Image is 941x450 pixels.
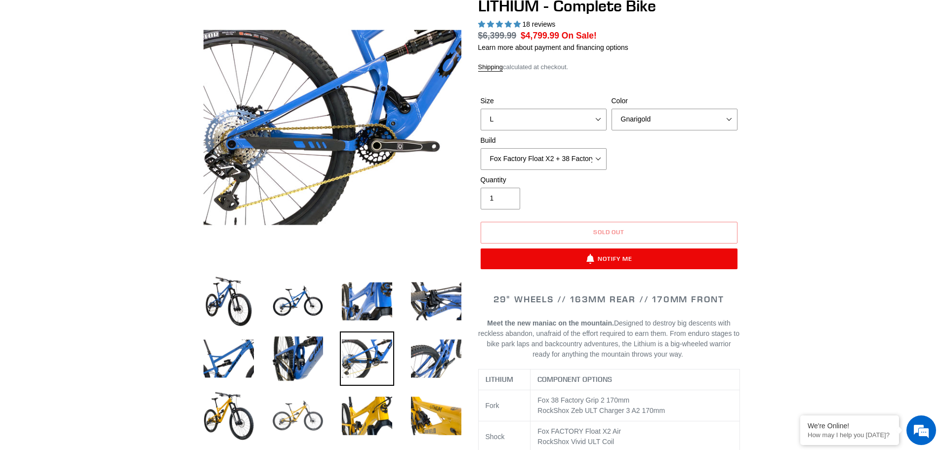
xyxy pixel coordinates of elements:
span: $4,799.99 [521,31,559,41]
button: Notify Me [481,248,737,269]
span: Zeb ULT Charger 3 A2 170 [571,407,654,414]
span: $6,399.99 [478,31,517,41]
textarea: Type your message and hit 'Enter' [5,270,188,304]
span: We're online! [57,124,136,224]
img: Load image into Gallery viewer, LITHIUM - Complete Bike [409,274,463,328]
img: Load image into Gallery viewer, LITHIUM - Complete Bike [271,389,325,443]
img: d_696896380_company_1647369064580_696896380 [32,49,56,74]
button: Sold out [481,222,737,244]
span: 29" WHEELS // 163mm REAR // 170mm FRONT [493,293,724,305]
label: Build [481,135,607,146]
img: Load image into Gallery viewer, LITHIUM - Complete Bike [202,389,256,443]
img: Load image into Gallery viewer, LITHIUM - Complete Bike [202,331,256,386]
img: Load image into Gallery viewer, LITHIUM - Complete Bike [340,389,394,443]
img: Load image into Gallery viewer, LITHIUM - Complete Bike [271,274,325,328]
th: LITHIUM [478,369,531,390]
span: Fox 38 Factory Grip 2 170mm [537,396,629,404]
th: COMPONENT OPTIONS [531,369,739,390]
div: Navigation go back [11,54,26,69]
span: 18 reviews [522,20,555,28]
span: From enduro stages to bike park laps and backcountry adventures, the Lithium is a big-wheeled war... [487,329,739,358]
a: Learn more about payment and financing options [478,43,628,51]
img: Load image into Gallery viewer, LITHIUM - Complete Bike [340,331,394,386]
span: Sold out [593,228,625,236]
p: How may I help you today? [808,431,892,439]
div: Chat with us now [66,55,181,68]
b: Meet the new maniac on the mountain. [487,319,614,327]
div: calculated at checkout. [478,62,740,72]
span: . [681,350,683,358]
label: Color [612,96,737,106]
img: Load image into Gallery viewer, LITHIUM - Complete Bike [409,331,463,386]
img: Load image into Gallery viewer, LITHIUM - Complete Bike [271,331,325,386]
div: We're Online! [808,422,892,430]
label: Quantity [481,175,607,185]
a: Shipping [478,63,503,72]
td: Fork [478,390,531,421]
img: Load image into Gallery viewer, LITHIUM - Complete Bike [202,274,256,328]
span: Designed to destroy big descents with reckless abandon, unafraid of the effort required to earn t... [478,319,739,358]
span: On Sale! [562,29,597,42]
td: RockShox mm [531,390,739,421]
span: 5.00 stars [478,20,523,28]
label: Size [481,96,607,106]
div: Minimize live chat window [162,5,186,29]
img: Load image into Gallery viewer, LITHIUM - Complete Bike [409,389,463,443]
img: Load image into Gallery viewer, LITHIUM - Complete Bike [340,274,394,328]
